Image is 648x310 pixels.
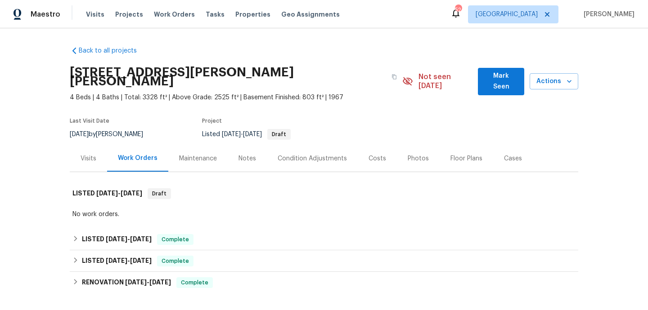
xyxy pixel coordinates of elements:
div: Condition Adjustments [278,154,347,163]
div: Costs [369,154,386,163]
span: [DATE] [106,257,127,264]
div: 52 [455,5,461,14]
span: Last Visit Date [70,118,109,124]
span: Visits [86,10,104,19]
button: Mark Seen [478,68,524,95]
div: Visits [81,154,96,163]
div: Photos [408,154,429,163]
span: Listed [202,131,291,137]
span: - [125,279,171,285]
span: [GEOGRAPHIC_DATA] [476,10,538,19]
div: Maintenance [179,154,217,163]
span: Actions [537,76,571,87]
button: Copy Address [386,69,402,85]
h2: [STREET_ADDRESS][PERSON_NAME][PERSON_NAME] [70,68,386,86]
div: LISTED [DATE]-[DATE]Complete [70,250,578,272]
div: RENOVATION [DATE]-[DATE]Complete [70,272,578,293]
span: Properties [235,10,270,19]
h6: RENOVATION [82,277,171,288]
span: [DATE] [70,131,89,137]
span: [DATE] [130,257,152,264]
h6: LISTED [82,256,152,266]
span: Draft [148,189,170,198]
h6: LISTED [82,234,152,245]
div: No work orders. [72,210,576,219]
button: Actions [530,73,578,90]
span: Not seen [DATE] [418,72,473,90]
span: Mark Seen [485,71,517,93]
span: Complete [158,235,193,244]
span: Tasks [206,11,225,18]
span: Draft [268,132,290,137]
span: - [96,190,142,196]
span: [DATE] [130,236,152,242]
div: LISTED [DATE]-[DATE]Complete [70,229,578,250]
span: [DATE] [125,279,147,285]
div: by [PERSON_NAME] [70,129,154,140]
span: Complete [177,278,212,287]
span: Maestro [31,10,60,19]
span: [PERSON_NAME] [580,10,634,19]
span: [DATE] [222,131,241,137]
span: Complete [158,257,193,266]
div: Notes [238,154,256,163]
a: Back to all projects [70,46,156,55]
div: LISTED [DATE]-[DATE]Draft [70,179,578,208]
span: - [106,236,152,242]
span: Geo Assignments [281,10,340,19]
span: - [222,131,262,137]
div: Work Orders [118,154,157,163]
div: Floor Plans [450,154,482,163]
span: Project [202,118,222,124]
span: Projects [115,10,143,19]
h6: LISTED [72,188,142,199]
span: - [106,257,152,264]
span: [DATE] [121,190,142,196]
span: [DATE] [106,236,127,242]
span: [DATE] [243,131,262,137]
span: 4 Beds | 4 Baths | Total: 3328 ft² | Above Grade: 2525 ft² | Basement Finished: 803 ft² | 1967 [70,93,402,102]
span: Work Orders [154,10,195,19]
span: [DATE] [96,190,118,196]
span: [DATE] [149,279,171,285]
div: Cases [504,154,522,163]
